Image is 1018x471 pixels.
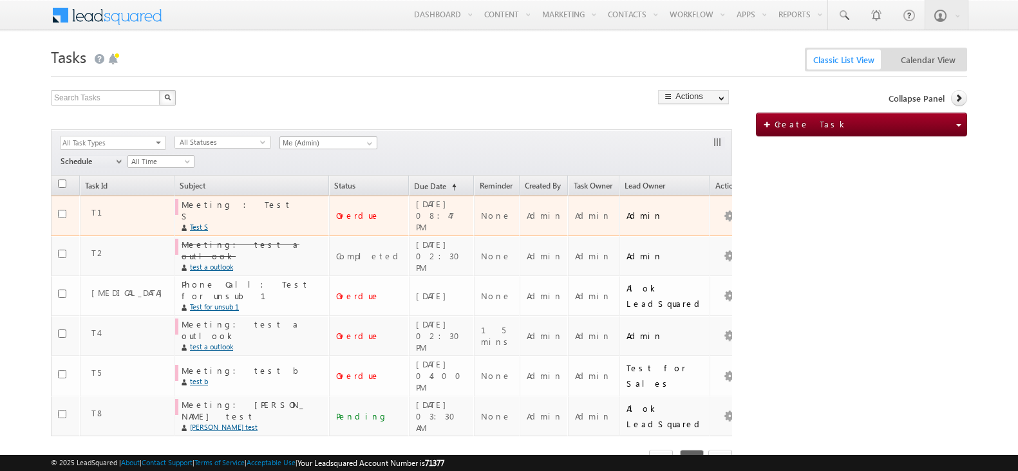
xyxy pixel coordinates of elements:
span: Lead Owner [625,181,665,190]
span: 71377 [425,458,444,468]
div: Admin [527,290,563,302]
div: [MEDICAL_DATA] [87,287,141,305]
div: [DATE] 02:30 PM [416,319,469,353]
div: Meeting: test a outlook [182,319,310,342]
div: 15 mins [481,324,513,347]
span: select [156,142,161,146]
div: Meeting: test a outlook [182,239,310,262]
a: test b [190,376,310,387]
div: Admin [527,330,563,342]
div: None [481,210,513,221]
div: T5 [87,367,141,385]
div: [DATE] 03:30 AM [416,399,469,434]
a: Due Date(sorted ascending) [410,182,474,195]
span: All Statuses [175,136,260,148]
div: Meeting: [PERSON_NAME] test [182,399,310,422]
div: Admin [527,210,563,221]
a: [PERSON_NAME] test [190,421,310,433]
div: Admin [575,290,613,302]
span: Your Leadsquared Account Number is [297,458,444,468]
div: Meeting: test b [182,365,310,376]
a: Show All Items [360,137,376,150]
span: Calendar View [891,50,965,69]
div: Admin [527,250,563,262]
a: Task Owner [569,182,618,195]
a: All Time [127,155,194,168]
span: Tasks [51,46,86,67]
a: Contact Support [142,458,193,466]
div: Admin [575,330,613,342]
div: Overdue [336,330,403,342]
div: None [481,411,513,422]
div: None [481,290,513,302]
span: Schedule [61,156,117,167]
div: T2 [87,247,141,265]
div: Admin [575,210,613,221]
td: Admin [619,316,710,356]
span: All Time [128,156,190,167]
a: Task Id [80,182,174,195]
span: Actions [710,182,747,195]
div: Admin [575,250,613,262]
a: Created By [520,182,568,195]
div: None [481,370,513,382]
div: T8 [87,407,141,425]
div: Admin [527,370,563,382]
td: Alok LeadSquared [619,396,710,437]
div: Meeting : Test S [182,199,310,222]
div: [DATE] 04:00 PM [416,358,469,393]
span: Classic List View [807,50,881,69]
input: Type to Search [279,136,377,149]
div: Overdue [336,290,403,302]
div: Overdue [336,370,403,382]
span: select [117,158,127,164]
div: Phone Call: Test for unsub 1 [182,279,310,302]
button: add Create Task [756,113,967,136]
div: Admin [575,411,613,422]
a: test a outlook [190,341,310,353]
td: Admin [619,236,710,277]
a: About [121,458,140,466]
img: add [763,120,772,128]
div: None [481,250,513,262]
span: Collapse Panel [889,93,945,104]
span: All Task Types [61,136,155,150]
img: Search [164,94,171,100]
div: Pending [336,411,403,422]
div: [DATE] 02:30 PM [416,239,469,273]
span: (sorted ascending) [446,182,457,192]
a: Subject [175,182,328,195]
span: select [260,139,270,145]
td: Test for Sales [619,356,710,396]
span: © 2025 LeadSquared | | | | | [51,457,444,469]
div: Overdue [336,210,403,221]
a: test a outlook [190,261,310,273]
div: Completed [336,250,403,262]
a: Acceptable Use [247,458,296,466]
div: All Task Types [60,136,166,150]
div: T4 [87,327,141,345]
div: T1 [87,207,141,225]
td: Alok LeadSquared [619,276,710,316]
a: Test S [190,221,310,233]
div: Admin [575,370,613,382]
a: Test for unsub 1 [190,301,310,313]
a: Reminder [475,182,518,195]
span: Status [330,182,408,195]
div: [DATE] 08:47 PM [416,198,469,233]
span: Create Task [775,118,848,129]
button: Actions [658,90,729,104]
input: Check all records [58,180,66,188]
td: Admin [619,196,710,236]
div: Admin [527,411,563,422]
div: [DATE] [416,290,469,302]
a: Terms of Service [194,458,245,466]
